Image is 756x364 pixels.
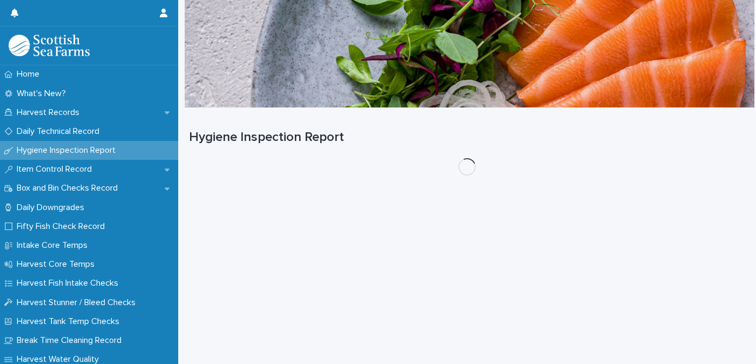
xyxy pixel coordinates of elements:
p: Harvest Tank Temp Checks [12,316,128,327]
p: Daily Downgrades [12,203,93,213]
p: Box and Bin Checks Record [12,183,126,193]
p: What's New? [12,89,75,99]
p: Break Time Cleaning Record [12,335,130,346]
p: Daily Technical Record [12,126,108,137]
p: Hygiene Inspection Report [12,145,124,156]
p: Harvest Records [12,107,88,118]
p: Harvest Stunner / Bleed Checks [12,298,144,308]
p: Fifty Fish Check Record [12,221,113,232]
p: Harvest Core Temps [12,259,103,269]
p: Item Control Record [12,164,100,174]
p: Home [12,69,48,79]
h1: Hygiene Inspection Report [189,130,745,145]
p: Intake Core Temps [12,240,96,251]
img: mMrefqRFQpe26GRNOUkG [9,35,90,56]
p: Harvest Fish Intake Checks [12,278,127,288]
